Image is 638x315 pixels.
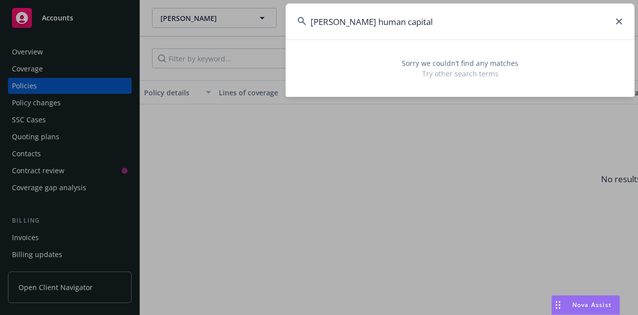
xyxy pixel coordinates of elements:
span: Nova Assist [572,301,612,309]
input: Search... [286,3,635,39]
div: Drag to move [552,296,564,315]
span: Try other search terms [298,68,623,79]
span: Sorry we couldn’t find any matches [298,58,623,68]
button: Nova Assist [551,295,620,315]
